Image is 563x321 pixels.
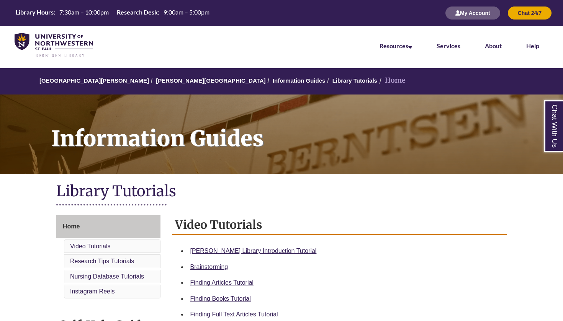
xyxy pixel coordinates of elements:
[56,215,160,300] div: Guide Page Menu
[508,7,552,20] button: Chat 24/7
[190,295,251,302] a: Finding Books Tutorial
[13,8,56,16] th: Library Hours:
[190,264,228,270] a: Brainstorming
[59,8,109,16] span: 7:30am – 10:00pm
[190,311,278,318] a: Finding Full Text Articles Tutorial
[63,223,80,230] span: Home
[70,288,115,295] a: Instagram Reels
[172,215,507,235] h2: Video Tutorials
[56,215,160,238] a: Home
[190,248,317,254] a: [PERSON_NAME] Library Introduction Tutorial
[114,8,160,16] th: Research Desk:
[190,279,254,286] a: Finding Articles Tutorial
[273,77,326,84] a: Information Guides
[445,7,500,20] button: My Account
[56,182,507,202] h1: Library Tutorials
[13,8,213,18] a: Hours Today
[164,8,209,16] span: 9:00am – 5:00pm
[445,10,500,16] a: My Account
[70,243,111,249] a: Video Tutorials
[156,77,265,84] a: [PERSON_NAME][GEOGRAPHIC_DATA]
[377,75,406,86] li: Home
[332,77,377,84] a: Library Tutorials
[43,95,563,164] h1: Information Guides
[380,42,412,49] a: Resources
[70,258,134,264] a: Research Tips Tutorials
[437,42,460,49] a: Services
[508,10,552,16] a: Chat 24/7
[485,42,502,49] a: About
[526,42,539,49] a: Help
[15,33,93,58] img: UNWSP Library Logo
[39,77,149,84] a: [GEOGRAPHIC_DATA][PERSON_NAME]
[70,273,144,280] a: Nursing Database Tutorials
